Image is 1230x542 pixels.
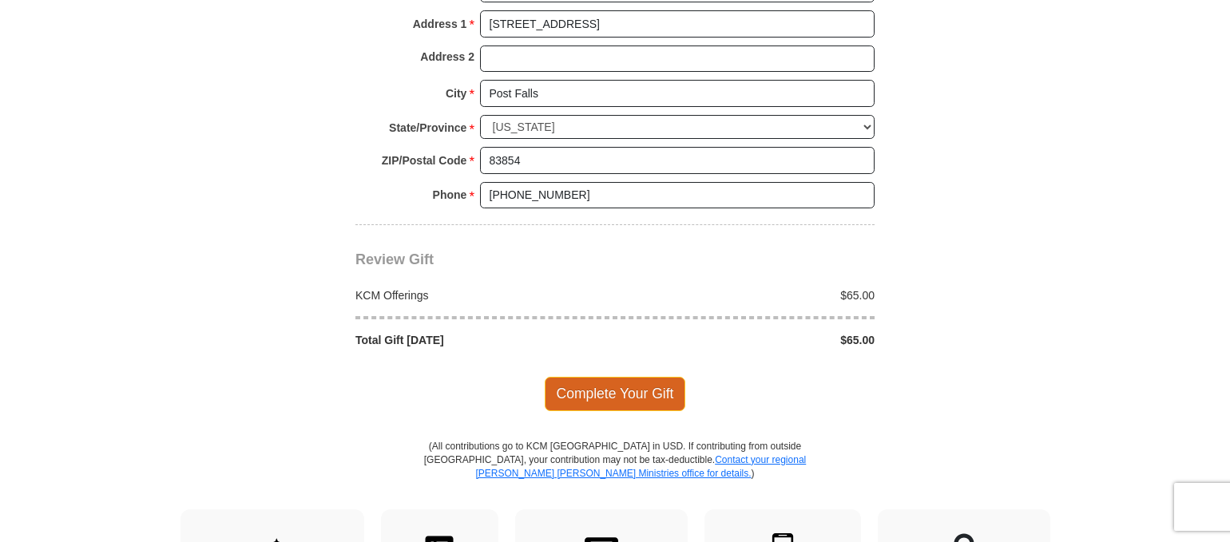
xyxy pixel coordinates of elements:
[355,251,434,267] span: Review Gift
[413,13,467,35] strong: Address 1
[347,332,616,348] div: Total Gift [DATE]
[420,45,474,68] strong: Address 2
[347,287,616,303] div: KCM Offerings
[545,377,686,410] span: Complete Your Gift
[423,440,807,509] p: (All contributions go to KCM [GEOGRAPHIC_DATA] in USD. If contributing from outside [GEOGRAPHIC_D...
[475,454,806,479] a: Contact your regional [PERSON_NAME] [PERSON_NAME] Ministries office for details.
[615,287,883,303] div: $65.00
[433,184,467,206] strong: Phone
[389,117,466,139] strong: State/Province
[615,332,883,348] div: $65.00
[382,149,467,172] strong: ZIP/Postal Code
[446,82,466,105] strong: City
